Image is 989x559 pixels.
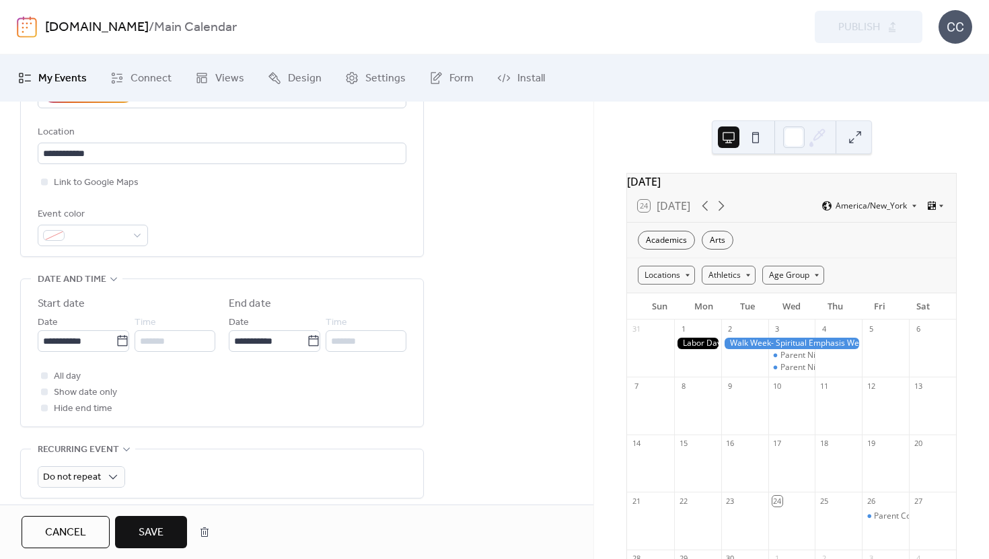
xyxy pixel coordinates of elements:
[768,350,815,361] div: Parent Night
[38,124,404,141] div: Location
[682,293,725,320] div: Mon
[38,207,145,223] div: Event color
[38,272,106,288] span: Date and time
[725,381,735,391] div: 9
[866,496,876,506] div: 26
[8,60,97,96] a: My Events
[913,324,923,334] div: 6
[17,16,37,38] img: logo
[631,496,641,506] div: 21
[54,401,112,417] span: Hide end time
[772,324,782,334] div: 3
[38,296,85,312] div: Start date
[725,496,735,506] div: 23
[115,516,187,548] button: Save
[770,293,813,320] div: Wed
[819,496,829,506] div: 25
[131,71,172,87] span: Connect
[725,324,735,334] div: 2
[335,60,416,96] a: Settings
[288,71,322,87] span: Design
[631,324,641,334] div: 31
[819,324,829,334] div: 4
[913,439,923,449] div: 20
[45,15,149,40] a: [DOMAIN_NAME]
[813,293,857,320] div: Thu
[100,60,182,96] a: Connect
[638,293,682,320] div: Sun
[819,439,829,449] div: 18
[631,381,641,391] div: 7
[772,439,782,449] div: 17
[678,496,688,506] div: 22
[902,293,945,320] div: Sat
[857,293,901,320] div: Fri
[258,60,332,96] a: Design
[139,525,163,541] span: Save
[768,362,815,373] div: Parent Night
[215,71,244,87] span: Views
[862,511,909,522] div: Parent Conferences
[38,315,58,331] span: Date
[725,439,735,449] div: 16
[45,525,86,541] span: Cancel
[631,439,641,449] div: 14
[419,60,484,96] a: Form
[866,439,876,449] div: 19
[326,315,347,331] span: Time
[939,10,972,44] div: CC
[365,71,406,87] span: Settings
[38,442,119,458] span: Recurring event
[678,381,688,391] div: 8
[517,71,545,87] span: Install
[702,231,733,250] div: Arts
[638,231,695,250] div: Academics
[726,293,770,320] div: Tue
[149,15,154,40] b: /
[22,516,110,548] button: Cancel
[819,381,829,391] div: 11
[866,381,876,391] div: 12
[487,60,555,96] a: Install
[913,496,923,506] div: 27
[772,496,782,506] div: 24
[678,439,688,449] div: 15
[38,71,87,87] span: My Events
[135,315,156,331] span: Time
[780,350,828,361] div: Parent Night
[874,511,949,522] div: Parent Conferences
[674,338,721,349] div: Labor Day - No School (Offices Closed)
[772,381,782,391] div: 10
[836,202,907,210] span: America/New_York
[678,324,688,334] div: 1
[154,15,237,40] b: Main Calendar
[449,71,474,87] span: Form
[913,381,923,391] div: 13
[721,338,863,349] div: Walk Week- Spiritual Emphasis Week
[229,296,271,312] div: End date
[229,315,249,331] span: Date
[54,175,139,191] span: Link to Google Maps
[780,362,828,373] div: Parent Night
[866,324,876,334] div: 5
[185,60,254,96] a: Views
[54,369,81,385] span: All day
[627,174,956,190] div: [DATE]
[54,385,117,401] span: Show date only
[43,468,101,486] span: Do not repeat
